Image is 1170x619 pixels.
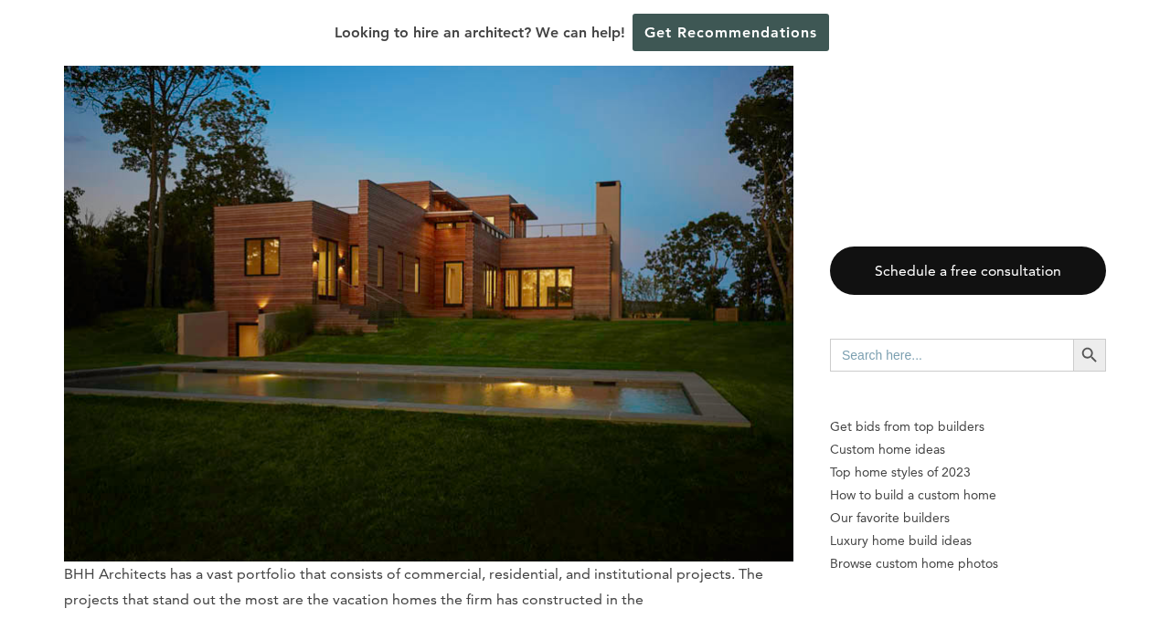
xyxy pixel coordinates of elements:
[830,461,1106,484] a: Top home styles of 2023
[830,484,1106,507] a: How to build a custom home
[633,14,829,51] a: Get Recommendations
[830,339,1073,372] input: Search here...
[1080,345,1100,365] svg: Search
[830,415,1106,438] p: Get bids from top builders
[830,438,1106,461] a: Custom home ideas
[819,488,1148,597] iframe: Drift Widget Chat Controller
[830,247,1106,295] a: Schedule a free consultation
